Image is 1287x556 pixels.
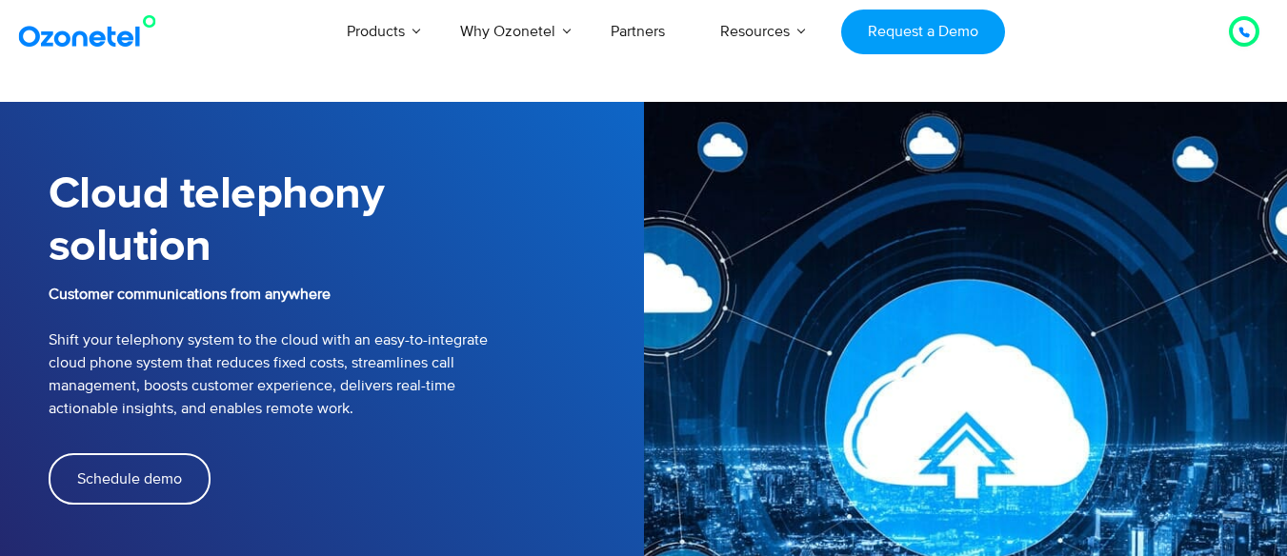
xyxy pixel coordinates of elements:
[49,285,331,304] b: Customer communications from anywhere
[841,10,1004,54] a: Request a Demo
[49,169,644,273] h1: Cloud telephony solution
[77,471,182,486] span: Schedule demo
[49,283,644,420] p: Shift your telephony system to the cloud with an easy-to-integrate cloud phone system that reduce...
[49,453,211,505] a: Schedule demo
